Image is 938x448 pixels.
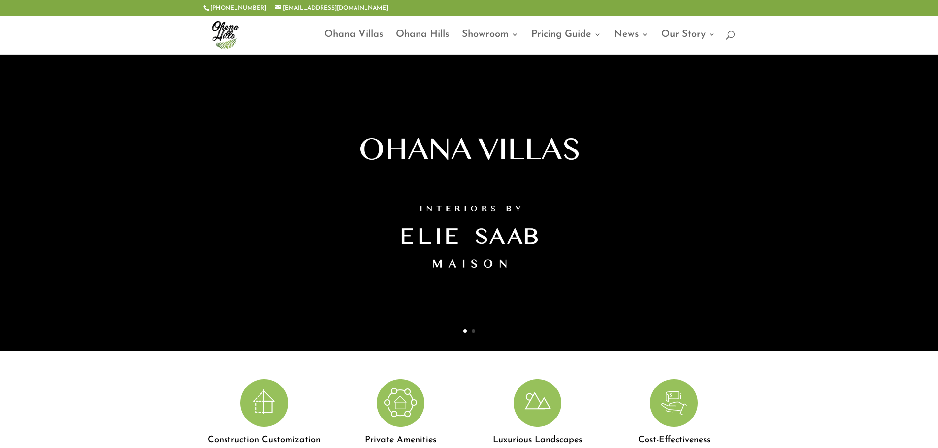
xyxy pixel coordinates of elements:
[661,31,715,54] a: Our Story
[275,5,388,11] a: [EMAIL_ADDRESS][DOMAIN_NAME]
[324,31,383,54] a: Ohana Villas
[531,31,601,54] a: Pricing Guide
[205,15,245,54] img: ohana-hills
[614,31,648,54] a: News
[462,31,518,54] a: Showroom
[210,5,266,11] a: [PHONE_NUMBER]
[463,329,467,333] a: 1
[472,329,475,333] a: 2
[396,31,449,54] a: Ohana Hills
